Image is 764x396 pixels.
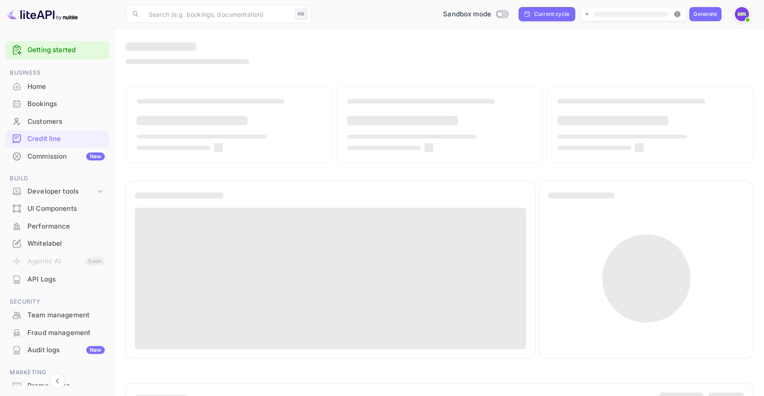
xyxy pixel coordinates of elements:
span: Sandbox mode [443,9,491,19]
input: Search (e.g. bookings, documentation) [143,5,291,23]
a: UI Components [5,200,109,217]
a: Whitelabel [5,235,109,251]
div: Fraud management [5,324,109,342]
a: Performance [5,218,109,234]
img: LiteAPI logo [7,7,78,21]
div: Generate [693,10,717,18]
span: Build [5,174,109,183]
a: Getting started [27,45,105,55]
div: Performance [27,221,105,232]
div: Team management [5,307,109,324]
div: Team management [27,310,105,320]
button: Collapse navigation [50,373,65,389]
a: Home [5,78,109,95]
div: CommissionNew [5,148,109,165]
div: Credit line [27,134,105,144]
div: Customers [27,117,105,127]
div: Credit line [5,130,109,148]
div: UI Components [5,200,109,217]
div: New [86,346,105,354]
span: Marketing [5,368,109,377]
div: Audit logsNew [5,342,109,359]
a: Fraud management [5,324,109,341]
div: New [86,152,105,160]
div: Home [5,78,109,95]
div: Commission [27,152,105,162]
div: Bookings [27,99,105,109]
a: API Logs [5,271,109,287]
a: Promo codes [5,377,109,394]
div: UI Components [27,204,105,214]
span: Create your website first [584,9,682,19]
div: Developer tools [5,184,109,199]
div: ⌘K [294,8,308,20]
div: Whitelabel [27,239,105,249]
a: CommissionNew [5,148,109,164]
div: Current cycle [534,10,569,18]
div: API Logs [27,274,105,285]
div: Switch to Production mode [439,9,512,19]
img: MFAREJ NIZAR [735,7,749,21]
div: Promo codes [27,381,105,391]
div: Audit logs [27,345,105,355]
a: Team management [5,307,109,323]
div: Developer tools [27,187,96,197]
div: Performance [5,218,109,235]
div: Getting started [5,41,109,59]
div: Home [27,82,105,92]
a: Credit line [5,130,109,147]
a: Customers [5,113,109,129]
div: Bookings [5,95,109,113]
div: Fraud management [27,328,105,338]
a: Audit logsNew [5,342,109,358]
a: Bookings [5,95,109,112]
div: API Logs [5,271,109,288]
span: Security [5,297,109,307]
span: Business [5,68,109,78]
